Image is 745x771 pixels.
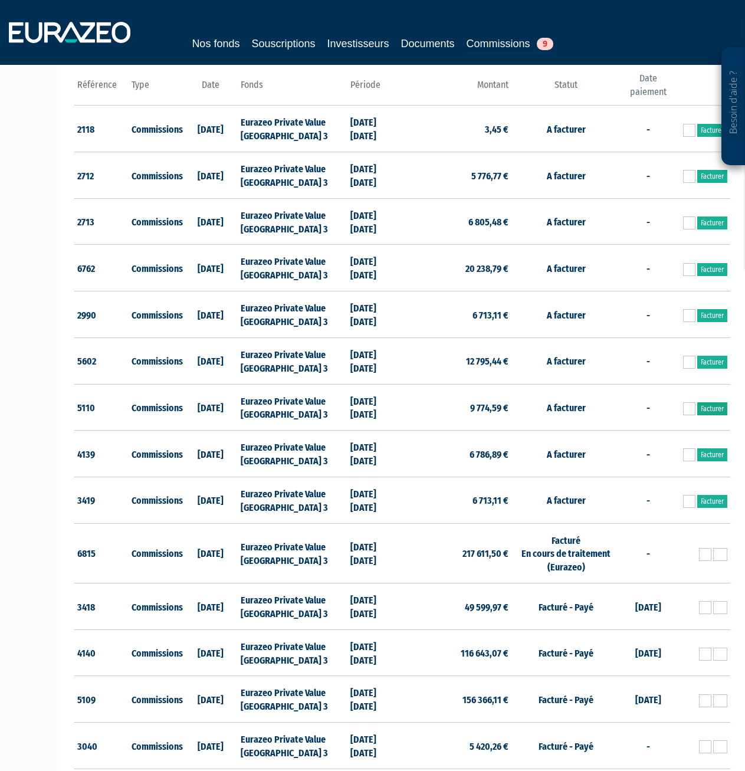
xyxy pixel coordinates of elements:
[74,291,129,338] td: 2990
[129,676,183,723] td: Commissions
[347,723,402,769] td: [DATE] [DATE]
[192,35,239,52] a: Nos fonds
[238,384,347,431] td: Eurazeo Private Value [GEOGRAPHIC_DATA] 3
[129,431,183,477] td: Commissions
[347,583,402,630] td: [DATE] [DATE]
[621,676,675,723] td: [DATE]
[347,384,402,431] td: [DATE] [DATE]
[621,384,675,431] td: -
[402,152,511,199] td: 5 776,77 €
[697,216,727,229] a: Facturer
[511,723,621,769] td: Facturé - Payé
[621,723,675,769] td: -
[511,245,621,291] td: A facturer
[402,523,511,583] td: 217 611,50 €
[129,384,183,431] td: Commissions
[621,523,675,583] td: -
[402,723,511,769] td: 5 420,26 €
[129,245,183,291] td: Commissions
[129,198,183,245] td: Commissions
[467,35,553,54] a: Commissions9
[74,198,129,245] td: 2713
[511,291,621,338] td: A facturer
[183,629,238,676] td: [DATE]
[401,35,455,52] a: Documents
[9,22,130,43] img: 1732889491-logotype_eurazeo_blanc_rvb.png
[347,72,402,106] th: Période
[621,106,675,152] td: -
[74,384,129,431] td: 5110
[621,72,675,106] th: Date paiement
[183,152,238,199] td: [DATE]
[129,152,183,199] td: Commissions
[238,723,347,769] td: Eurazeo Private Value [GEOGRAPHIC_DATA] 3
[183,676,238,723] td: [DATE]
[238,676,347,723] td: Eurazeo Private Value [GEOGRAPHIC_DATA] 3
[402,629,511,676] td: 116 643,07 €
[129,723,183,769] td: Commissions
[238,198,347,245] td: Eurazeo Private Value [GEOGRAPHIC_DATA] 3
[74,106,129,152] td: 2118
[238,477,347,523] td: Eurazeo Private Value [GEOGRAPHIC_DATA] 3
[183,106,238,152] td: [DATE]
[238,291,347,338] td: Eurazeo Private Value [GEOGRAPHIC_DATA] 3
[183,583,238,630] td: [DATE]
[74,152,129,199] td: 2712
[347,629,402,676] td: [DATE] [DATE]
[183,477,238,523] td: [DATE]
[621,583,675,630] td: [DATE]
[129,629,183,676] td: Commissions
[129,337,183,384] td: Commissions
[129,72,183,106] th: Type
[183,384,238,431] td: [DATE]
[327,35,389,52] a: Investisseurs
[511,152,621,199] td: A facturer
[697,495,727,508] a: Facturer
[238,152,347,199] td: Eurazeo Private Value [GEOGRAPHIC_DATA] 3
[697,170,727,183] a: Facturer
[238,523,347,583] td: Eurazeo Private Value [GEOGRAPHIC_DATA] 3
[347,152,402,199] td: [DATE] [DATE]
[621,337,675,384] td: -
[727,54,740,160] p: Besoin d'aide ?
[621,198,675,245] td: -
[402,583,511,630] td: 49 599,97 €
[238,72,347,106] th: Fonds
[347,106,402,152] td: [DATE] [DATE]
[621,477,675,523] td: -
[238,431,347,477] td: Eurazeo Private Value [GEOGRAPHIC_DATA] 3
[183,291,238,338] td: [DATE]
[74,583,129,630] td: 3418
[74,629,129,676] td: 4140
[129,477,183,523] td: Commissions
[511,198,621,245] td: A facturer
[74,337,129,384] td: 5602
[238,629,347,676] td: Eurazeo Private Value [GEOGRAPHIC_DATA] 3
[347,337,402,384] td: [DATE] [DATE]
[74,723,129,769] td: 3040
[402,72,511,106] th: Montant
[238,337,347,384] td: Eurazeo Private Value [GEOGRAPHIC_DATA] 3
[129,523,183,583] td: Commissions
[402,245,511,291] td: 20 238,79 €
[511,477,621,523] td: A facturer
[238,583,347,630] td: Eurazeo Private Value [GEOGRAPHIC_DATA] 3
[697,309,727,322] a: Facturer
[238,106,347,152] td: Eurazeo Private Value [GEOGRAPHIC_DATA] 3
[183,431,238,477] td: [DATE]
[347,676,402,723] td: [DATE] [DATE]
[74,245,129,291] td: 6762
[402,477,511,523] td: 6 713,11 €
[621,431,675,477] td: -
[74,431,129,477] td: 4139
[511,106,621,152] td: A facturer
[347,523,402,583] td: [DATE] [DATE]
[621,245,675,291] td: -
[347,477,402,523] td: [DATE] [DATE]
[621,629,675,676] td: [DATE]
[74,523,129,583] td: 6815
[347,198,402,245] td: [DATE] [DATE]
[183,198,238,245] td: [DATE]
[129,291,183,338] td: Commissions
[697,263,727,276] a: Facturer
